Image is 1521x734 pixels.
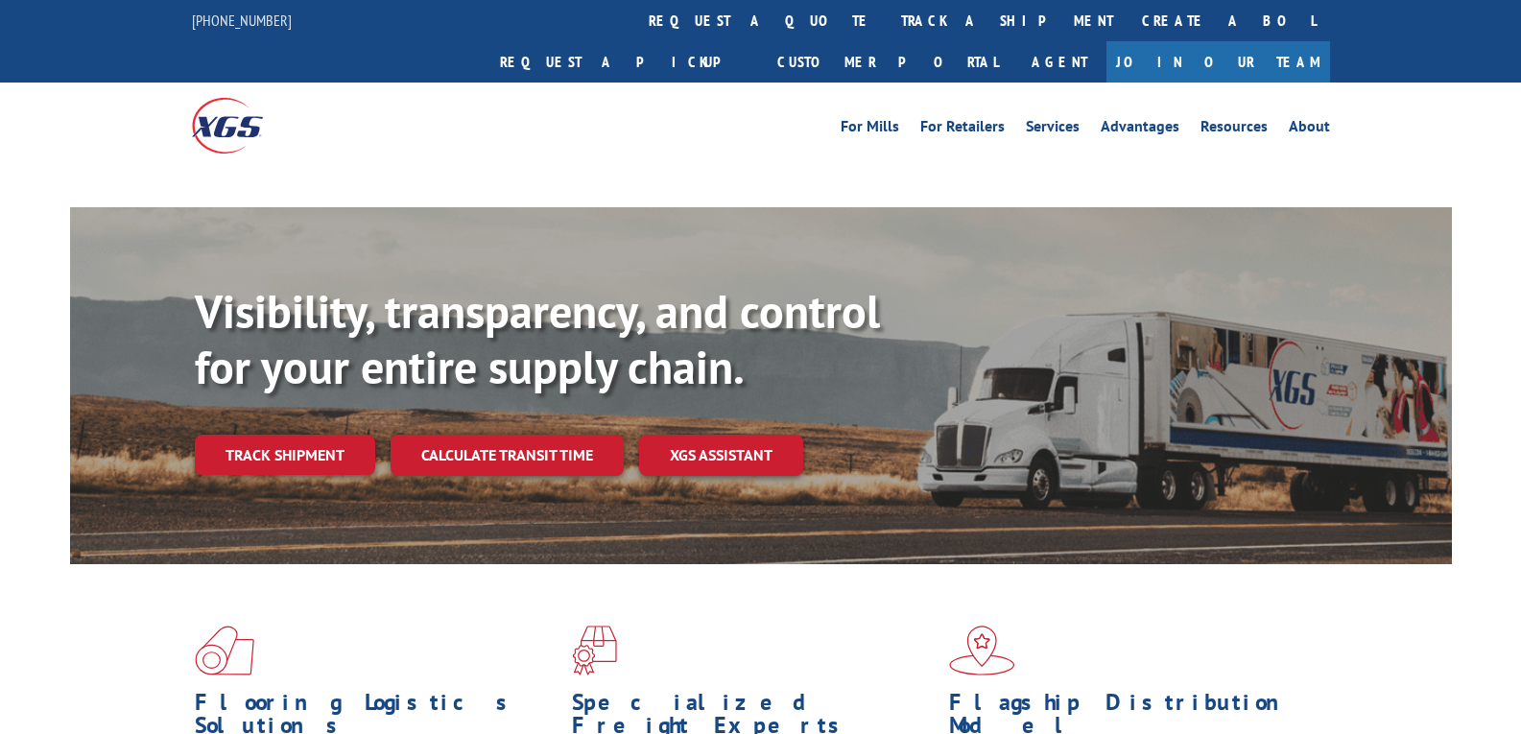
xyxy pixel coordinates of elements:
[1012,41,1106,83] a: Agent
[195,626,254,675] img: xgs-icon-total-supply-chain-intelligence-red
[763,41,1012,83] a: Customer Portal
[195,281,880,396] b: Visibility, transparency, and control for your entire supply chain.
[1101,119,1179,140] a: Advantages
[1200,119,1268,140] a: Resources
[1289,119,1330,140] a: About
[195,435,375,475] a: Track shipment
[841,119,899,140] a: For Mills
[920,119,1005,140] a: For Retailers
[192,11,292,30] a: [PHONE_NUMBER]
[391,435,624,476] a: Calculate transit time
[572,626,617,675] img: xgs-icon-focused-on-flooring-red
[486,41,763,83] a: Request a pickup
[1106,41,1330,83] a: Join Our Team
[949,626,1015,675] img: xgs-icon-flagship-distribution-model-red
[639,435,803,476] a: XGS ASSISTANT
[1026,119,1080,140] a: Services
